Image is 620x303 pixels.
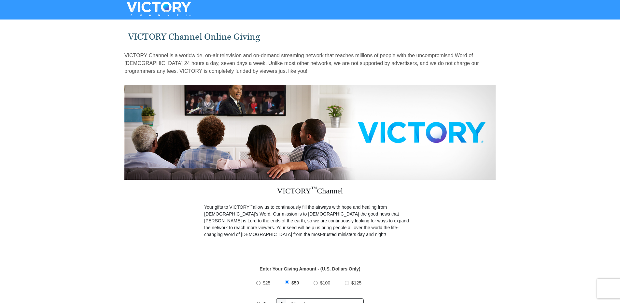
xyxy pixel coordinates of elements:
[311,185,317,192] sup: ™
[204,180,416,204] h3: VICTORY Channel
[249,204,253,208] sup: ™
[128,32,492,42] h1: VICTORY Channel Online Giving
[118,2,200,16] img: VICTORYTHON - VICTORY Channel
[320,280,330,285] span: $100
[260,266,360,271] strong: Enter Your Giving Amount - (U.S. Dollars Only)
[204,204,416,238] p: Your gifts to VICTORY allow us to continuously fill the airways with hope and healing from [DEMOG...
[291,280,299,285] span: $50
[263,280,270,285] span: $25
[351,280,361,285] span: $125
[124,52,496,75] p: VICTORY Channel is a worldwide, on-air television and on-demand streaming network that reaches mi...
